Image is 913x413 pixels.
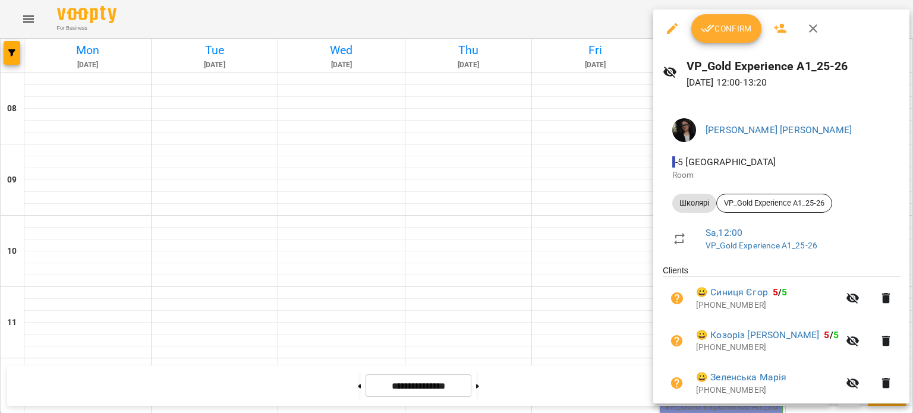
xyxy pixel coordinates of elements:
[706,124,852,135] a: [PERSON_NAME] [PERSON_NAME]
[672,198,716,209] span: Школярі
[696,299,839,311] p: [PHONE_NUMBER]
[824,329,838,341] b: /
[687,57,901,75] h6: VP_Gold Experience A1_25-26
[782,286,787,298] span: 5
[716,194,832,213] div: VP_Gold Experience A1_25-26
[696,328,819,342] a: 😀 Козоріз [PERSON_NAME]
[696,370,787,384] a: 😀 Зеленська Марія
[691,14,761,43] button: Confirm
[663,369,691,398] button: Unpaid. Bill the attendance?
[696,384,839,396] p: [PHONE_NUMBER]
[706,227,742,238] a: Sa , 12:00
[672,118,696,142] img: 5778de2c1ff5f249927c32fdd130b47c.png
[663,327,691,355] button: Unpaid. Bill the attendance?
[672,169,890,181] p: Room
[706,241,817,250] a: VP_Gold Experience A1_25-26
[773,286,778,298] span: 5
[824,329,829,341] span: 5
[833,329,839,341] span: 5
[701,21,752,36] span: Confirm
[663,284,691,313] button: Unpaid. Bill the attendance?
[696,285,768,299] a: 😀 Синиця Єгор
[773,286,787,298] b: /
[672,156,778,168] span: - 5 [GEOGRAPHIC_DATA]
[687,75,901,90] p: [DATE] 12:00 - 13:20
[696,342,839,354] p: [PHONE_NUMBER]
[717,198,832,209] span: VP_Gold Experience A1_25-26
